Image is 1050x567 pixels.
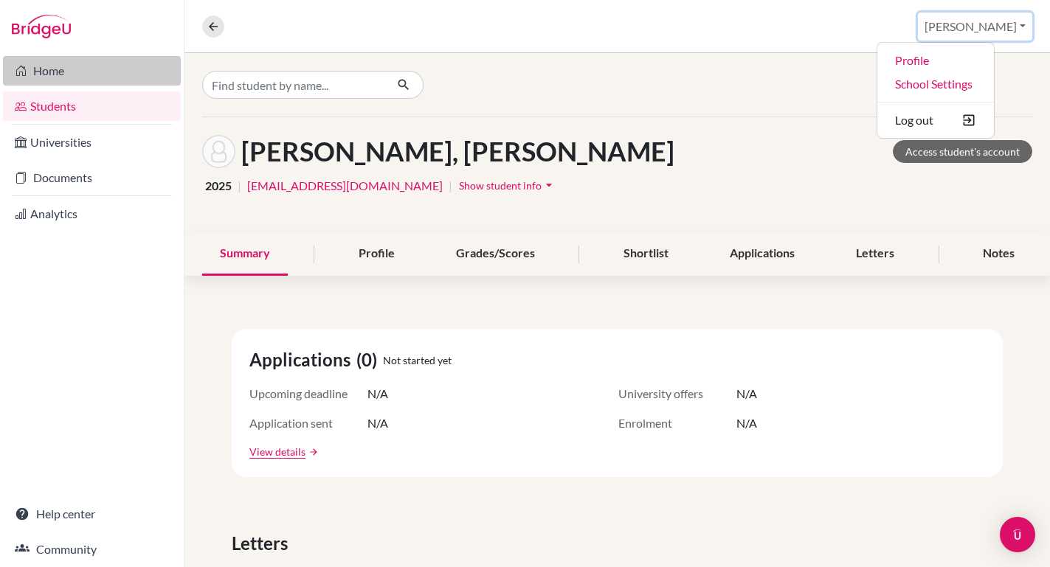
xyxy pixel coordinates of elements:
[458,174,557,197] button: Show student infoarrow_drop_down
[367,385,388,403] span: N/A
[356,347,383,373] span: (0)
[965,232,1032,276] div: Notes
[618,414,736,432] span: Enrolment
[877,42,995,139] ul: [PERSON_NAME]
[205,177,232,195] span: 2025
[877,72,994,96] a: School Settings
[3,199,181,229] a: Analytics
[449,177,452,195] span: |
[3,56,181,86] a: Home
[1000,517,1035,552] div: Open Intercom Messenger
[249,385,367,403] span: Upcoming deadline
[3,91,181,121] a: Students
[249,444,305,459] a: View details
[241,136,674,167] h1: [PERSON_NAME], [PERSON_NAME]
[202,232,288,276] div: Summary
[918,13,1032,41] button: [PERSON_NAME]
[3,499,181,529] a: Help center
[247,177,443,195] a: [EMAIL_ADDRESS][DOMAIN_NAME]
[542,178,556,192] i: arrow_drop_down
[459,179,542,192] span: Show student info
[202,135,235,168] img: Yuna Tokiwa Patimanon's avatar
[877,49,994,72] a: Profile
[3,535,181,564] a: Community
[383,352,452,368] span: Not started yet
[12,15,71,38] img: Bridge-U
[877,108,994,132] button: Log out
[712,232,812,276] div: Applications
[736,385,757,403] span: N/A
[249,347,356,373] span: Applications
[893,140,1032,163] a: Access student's account
[238,177,241,195] span: |
[305,447,319,457] a: arrow_forward
[606,232,686,276] div: Shortlist
[838,232,912,276] div: Letters
[3,128,181,157] a: Universities
[202,71,385,99] input: Find student by name...
[736,414,757,432] span: N/A
[367,414,388,432] span: N/A
[249,414,367,432] span: Application sent
[232,530,294,557] span: Letters
[3,163,181,192] a: Documents
[618,385,736,403] span: University offers
[438,232,553,276] div: Grades/Scores
[341,232,412,276] div: Profile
